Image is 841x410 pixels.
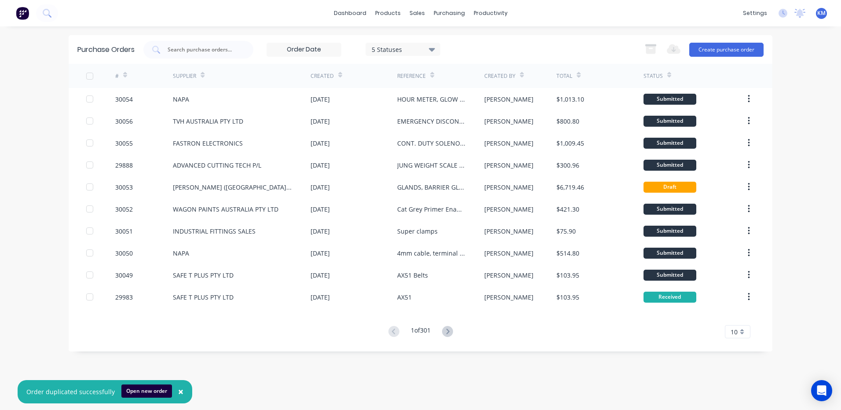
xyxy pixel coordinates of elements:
div: Submitted [644,226,696,237]
div: Draft [644,182,696,193]
div: $6,719.46 [556,183,584,192]
div: Created [311,72,334,80]
div: Cat Grey Primer Enamel thinners white etch enamel convertor [397,205,466,214]
div: [DATE] [311,293,330,302]
div: AX51 [397,293,412,302]
div: CONT. DUTY SOLENOID X 4 - CAT DP25 [397,139,466,148]
div: 30055 [115,139,133,148]
div: [PERSON_NAME] [484,117,534,126]
button: Close [169,381,192,403]
div: Submitted [644,138,696,149]
div: INDUSTRIAL FITTINGS SALES [173,227,256,236]
div: Submitted [644,204,696,215]
div: 30052 [115,205,133,214]
div: Submitted [644,270,696,281]
div: 30050 [115,249,133,258]
div: NAPA [173,95,189,104]
div: $1,009.45 [556,139,584,148]
div: [PERSON_NAME] [484,271,534,280]
div: 30056 [115,117,133,126]
img: Factory [16,7,29,20]
div: settings [739,7,772,20]
div: $103.95 [556,271,579,280]
div: [PERSON_NAME] [484,249,534,258]
div: Received [644,292,696,303]
div: [DATE] [311,183,330,192]
button: Create purchase order [689,43,764,57]
div: HOUR METER, GLOW PLUG,PILOT LIGHT [397,95,466,104]
div: [PERSON_NAME] [484,227,534,236]
div: ADVANCED CUTTING TECH P/L [173,161,261,170]
div: [DATE] [311,249,330,258]
div: Supplier [173,72,196,80]
div: SAFE T PLUS PTY LTD [173,271,234,280]
div: 30051 [115,227,133,236]
div: $75.90 [556,227,576,236]
div: Purchase Orders [77,44,135,55]
div: [PERSON_NAME] ([GEOGRAPHIC_DATA]) PTY LTD [173,183,293,192]
div: 30054 [115,95,133,104]
button: Open new order [121,384,172,398]
div: JUNG WEIGHT SCALE BRACKET [397,161,466,170]
span: KM [817,9,826,17]
div: [DATE] [311,205,330,214]
div: [PERSON_NAME] [484,293,534,302]
div: TVH AUSTRALIA PTY LTD [173,117,243,126]
div: EMERGENCY DISCONNECT X 4 - CAT DP25 [397,117,466,126]
div: 4mm cable, terminal studs dual and single [397,249,466,258]
div: 30053 [115,183,133,192]
div: [PERSON_NAME] [484,205,534,214]
div: AX51 Belts [397,271,428,280]
input: Order Date [267,43,341,56]
div: Submitted [644,94,696,105]
div: FASTRON ELECTRONICS [173,139,243,148]
div: $514.80 [556,249,579,258]
div: [DATE] [311,117,330,126]
div: Created By [484,72,516,80]
div: 30049 [115,271,133,280]
div: # [115,72,119,80]
div: 29983 [115,293,133,302]
div: Super clamps [397,227,438,236]
div: [DATE] [311,227,330,236]
div: 1 of 301 [411,326,431,338]
div: 29888 [115,161,133,170]
a: dashboard [329,7,371,20]
div: $421.30 [556,205,579,214]
div: WAGON PAINTS AUSTRALIA PTY LTD [173,205,278,214]
div: Reference [397,72,426,80]
div: GLANDS, BARRIER GLANDS AND REDUCERS [397,183,466,192]
div: Open Intercom Messenger [811,380,832,401]
div: NAPA [173,249,189,258]
div: 5 Statuses [372,44,435,54]
div: $300.96 [556,161,579,170]
div: SAFE T PLUS PTY LTD [173,293,234,302]
div: [DATE] [311,139,330,148]
div: $800.80 [556,117,579,126]
div: [PERSON_NAME] [484,95,534,104]
div: [DATE] [311,161,330,170]
div: Submitted [644,116,696,127]
div: [DATE] [311,271,330,280]
div: [PERSON_NAME] [484,161,534,170]
div: products [371,7,405,20]
div: sales [405,7,429,20]
div: Status [644,72,663,80]
div: [PERSON_NAME] [484,183,534,192]
div: purchasing [429,7,469,20]
div: Order duplicated successfully [26,387,115,396]
div: Submitted [644,248,696,259]
div: Submitted [644,160,696,171]
input: Search purchase orders... [167,45,240,54]
div: Total [556,72,572,80]
div: $1,013.10 [556,95,584,104]
span: 10 [731,327,738,337]
div: [PERSON_NAME] [484,139,534,148]
span: × [178,385,183,398]
div: $103.95 [556,293,579,302]
div: productivity [469,7,512,20]
div: [DATE] [311,95,330,104]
